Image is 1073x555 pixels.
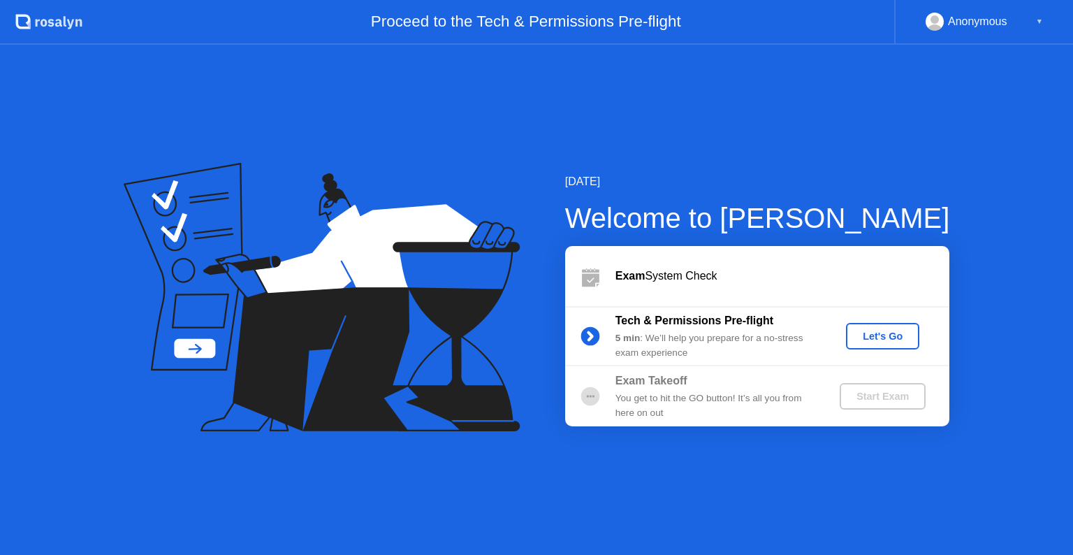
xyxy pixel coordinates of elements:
button: Let's Go [846,323,919,349]
b: Tech & Permissions Pre-flight [615,315,773,326]
button: Start Exam [840,383,926,410]
div: ▼ [1036,13,1043,31]
div: You get to hit the GO button! It’s all you from here on out [615,391,817,420]
div: : We’ll help you prepare for a no-stress exam experience [615,331,817,360]
div: Let's Go [852,331,914,342]
div: [DATE] [565,173,950,190]
b: 5 min [615,333,641,343]
b: Exam [615,270,645,282]
div: System Check [615,268,949,284]
div: Start Exam [845,391,920,402]
b: Exam Takeoff [615,375,687,387]
div: Anonymous [948,13,1007,31]
div: Welcome to [PERSON_NAME] [565,197,950,239]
